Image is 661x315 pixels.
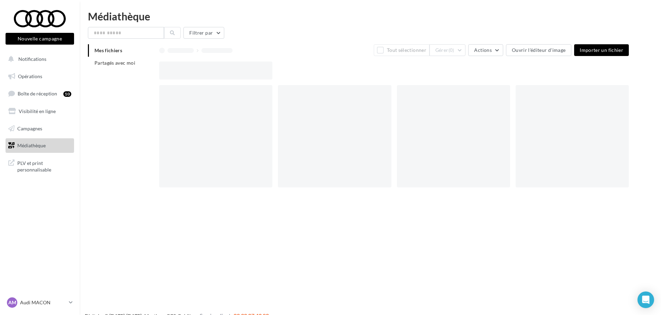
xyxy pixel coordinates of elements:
[574,44,629,56] button: Importer un fichier
[17,158,71,173] span: PLV et print personnalisable
[4,104,75,119] a: Visibilité en ligne
[94,47,122,53] span: Mes fichiers
[18,56,46,62] span: Notifications
[19,108,56,114] span: Visibilité en ligne
[4,138,75,153] a: Médiathèque
[63,91,71,97] div: 10
[468,44,503,56] button: Actions
[18,91,57,96] span: Boîte de réception
[4,86,75,101] a: Boîte de réception10
[6,33,74,45] button: Nouvelle campagne
[449,47,454,53] span: (0)
[94,60,135,66] span: Partagés avec moi
[429,44,466,56] button: Gérer(0)
[580,47,623,53] span: Importer un fichier
[637,291,654,308] div: Open Intercom Messenger
[18,73,42,79] span: Opérations
[88,11,653,21] div: Médiathèque
[506,44,571,56] button: Ouvrir l'éditeur d'image
[6,296,74,309] a: AM Audi MACON
[17,142,46,148] span: Médiathèque
[474,47,491,53] span: Actions
[20,299,66,306] p: Audi MACON
[4,52,73,66] button: Notifications
[374,44,429,56] button: Tout sélectionner
[4,69,75,84] a: Opérations
[8,299,16,306] span: AM
[4,156,75,176] a: PLV et print personnalisable
[17,125,42,131] span: Campagnes
[4,121,75,136] a: Campagnes
[183,27,224,39] button: Filtrer par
